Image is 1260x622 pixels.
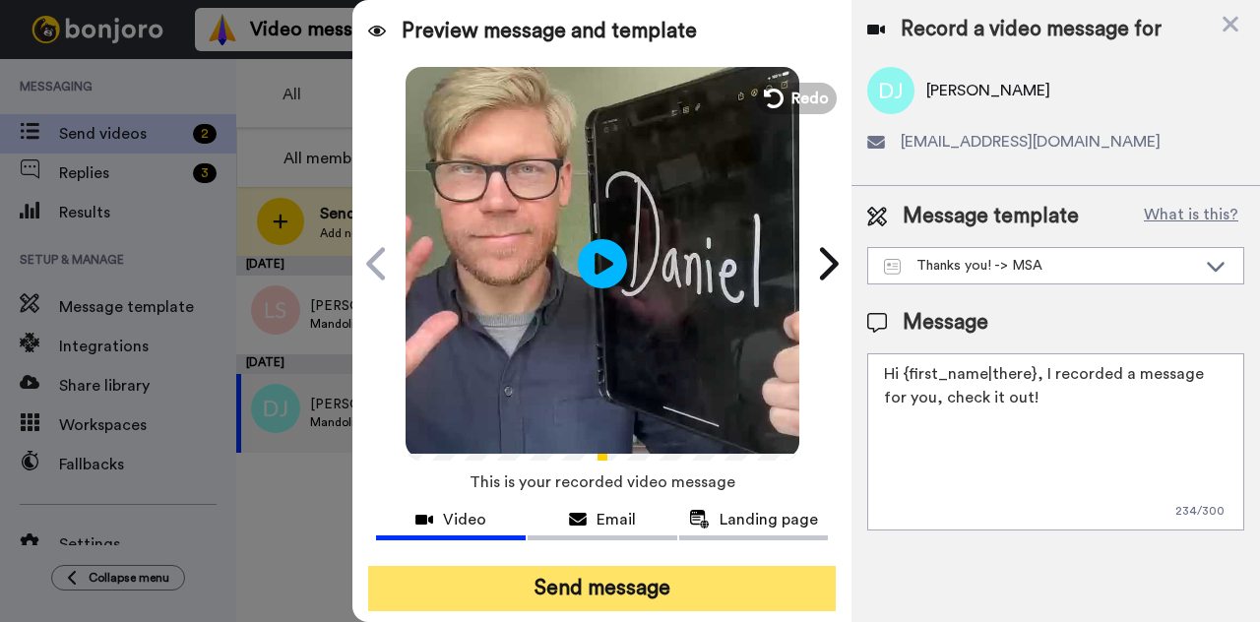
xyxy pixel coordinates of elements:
[1138,202,1244,231] button: What is this?
[901,130,1161,154] span: [EMAIL_ADDRESS][DOMAIN_NAME]
[903,202,1079,231] span: Message template
[443,508,486,531] span: Video
[720,508,818,531] span: Landing page
[884,256,1196,276] div: Thanks you! -> MSA
[903,308,988,338] span: Message
[368,566,836,611] button: Send message
[884,259,901,275] img: Message-temps.svg
[867,353,1244,530] textarea: Hi {first_name|there}, I recorded a message for you, check it out!
[597,508,636,531] span: Email
[470,461,735,504] span: This is your recorded video message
